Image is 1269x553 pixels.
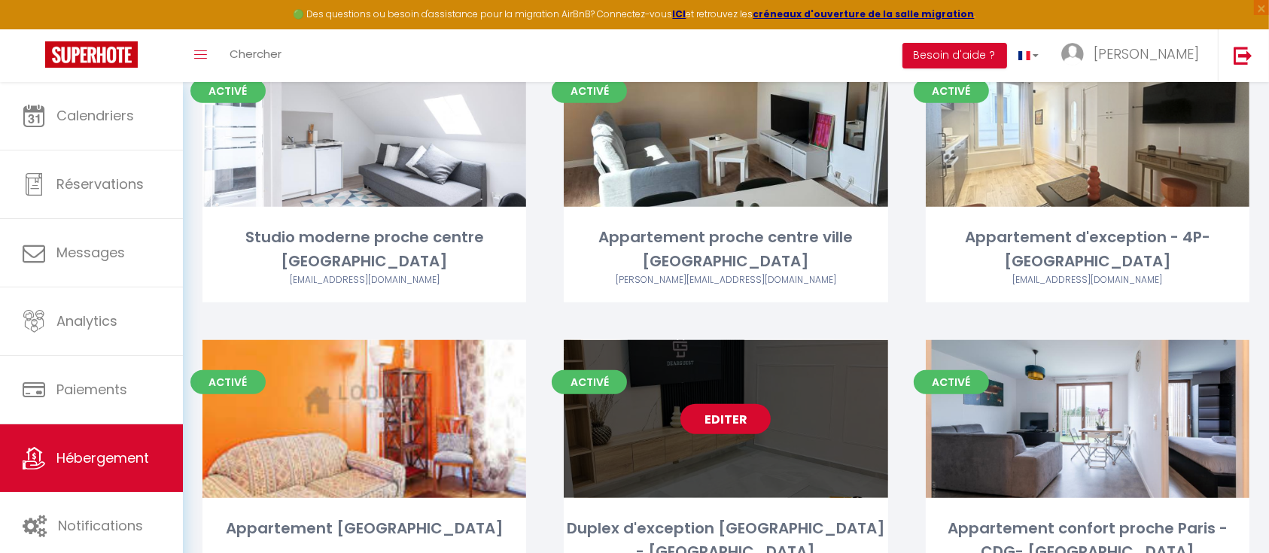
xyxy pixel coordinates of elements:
a: créneaux d'ouverture de la salle migration [753,8,975,20]
span: Activé [914,370,989,394]
span: Activé [552,79,627,103]
iframe: Chat [1205,485,1258,542]
a: Chercher [218,29,293,82]
span: Hébergement [56,448,149,467]
span: Réservations [56,175,144,193]
span: Activé [914,79,989,103]
span: Chercher [230,46,281,62]
span: Activé [190,370,266,394]
div: Airbnb [202,273,526,287]
button: Besoin d'aide ? [902,43,1007,68]
div: Appartement [GEOGRAPHIC_DATA] [202,517,526,540]
div: Airbnb [564,273,887,287]
a: ... [PERSON_NAME] [1050,29,1218,82]
div: Studio moderne proche centre [GEOGRAPHIC_DATA] [202,226,526,273]
span: [PERSON_NAME] [1094,44,1199,63]
span: Notifications [58,516,143,535]
img: Super Booking [45,41,138,68]
a: Editer [680,404,771,434]
span: Paiements [56,380,127,399]
button: Ouvrir le widget de chat LiveChat [12,6,57,51]
div: Appartement d'exception - 4P- [GEOGRAPHIC_DATA] [926,226,1249,273]
span: Calendriers [56,106,134,125]
span: Activé [552,370,627,394]
span: Analytics [56,311,117,330]
div: Appartement proche centre ville [GEOGRAPHIC_DATA] [564,226,887,273]
a: ICI [673,8,686,20]
div: Airbnb [926,273,1249,287]
span: Messages [56,243,125,262]
span: Activé [190,79,266,103]
img: ... [1061,43,1084,65]
img: logout [1234,46,1252,65]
